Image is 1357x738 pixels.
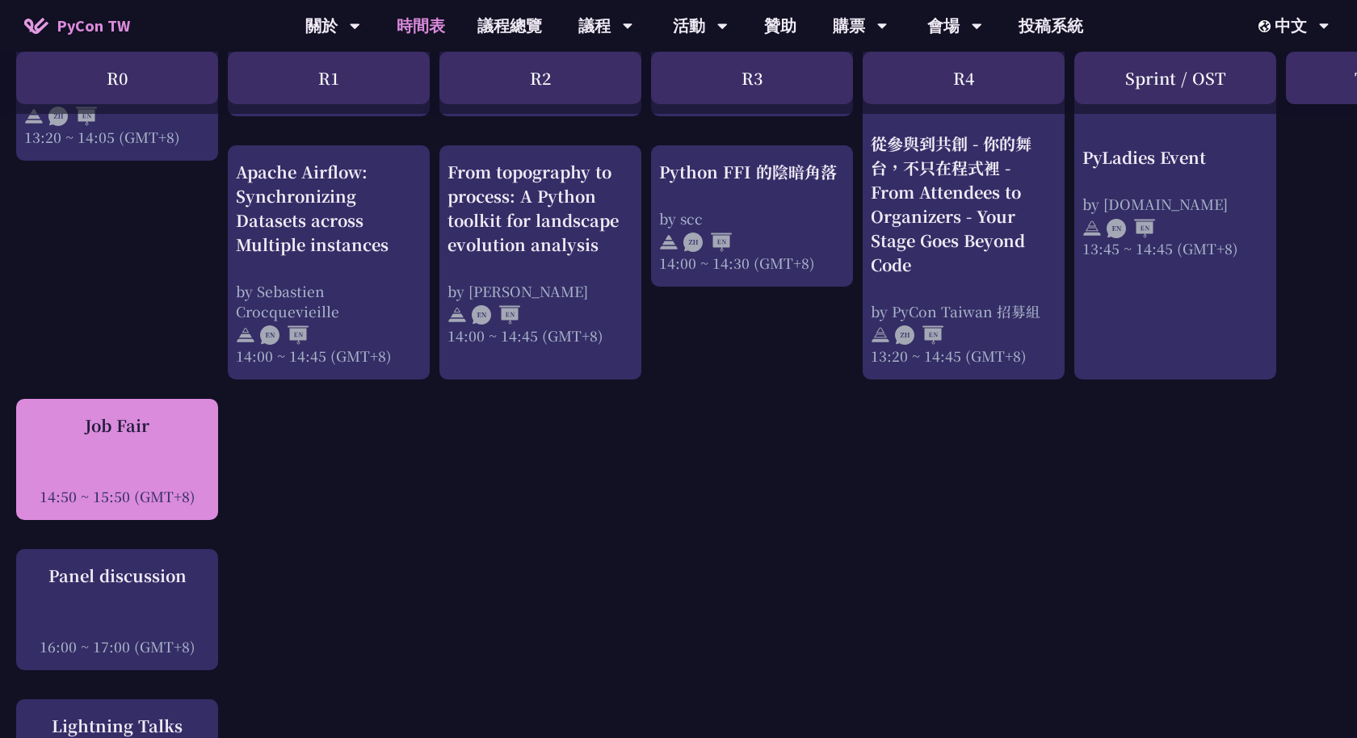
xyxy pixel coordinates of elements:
[659,208,845,229] div: by scc
[447,160,633,257] div: From topography to process: A Python toolkit for landscape evolution analysis
[1258,20,1275,32] img: Locale Icon
[683,233,732,252] img: ZHEN.371966e.svg
[16,52,218,104] div: R0
[1082,194,1268,214] div: by [DOMAIN_NAME]
[1107,219,1155,238] img: ENEN.5a408d1.svg
[236,160,422,257] div: Apache Airflow: Synchronizing Datasets across Multiple instances
[24,107,44,127] img: svg+xml;base64,PHN2ZyB4bWxucz0iaHR0cDovL3d3dy53My5vcmcvMjAwMC9zdmciIHdpZHRoPSIyNCIgaGVpZ2h0PSIyNC...
[24,636,210,656] div: 16:00 ~ 17:00 (GMT+8)
[447,281,633,301] div: by [PERSON_NAME]
[236,160,422,366] a: Apache Airflow: Synchronizing Datasets across Multiple instances by Sebastien Crocquevieille 14:0...
[871,301,1057,321] div: by PyCon Taiwan 招募組
[1082,90,1268,365] a: PyLadies Event by [DOMAIN_NAME] 13:45 ~ 14:45 (GMT+8)
[228,52,430,104] div: R1
[447,160,633,366] a: From topography to process: A Python toolkit for landscape evolution analysis by [PERSON_NAME] 14...
[871,132,1057,277] div: 從參與到共創 - 你的舞台，不只在程式裡 - From Attendees to Organizers - Your Stage Goes Beyond Code
[871,346,1057,366] div: 13:20 ~ 14:45 (GMT+8)
[1074,52,1276,104] div: Sprint / OST
[1082,238,1268,258] div: 13:45 ~ 14:45 (GMT+8)
[24,127,210,147] div: 13:20 ~ 14:05 (GMT+8)
[236,325,255,345] img: svg+xml;base64,PHN2ZyB4bWxucz0iaHR0cDovL3d3dy53My5vcmcvMjAwMC9zdmciIHdpZHRoPSIyNCIgaGVpZ2h0PSIyNC...
[1082,219,1102,238] img: svg+xml;base64,PHN2ZyB4bWxucz0iaHR0cDovL3d3dy53My5vcmcvMjAwMC9zdmciIHdpZHRoPSIyNCIgaGVpZ2h0PSIyNC...
[236,346,422,366] div: 14:00 ~ 14:45 (GMT+8)
[472,305,520,325] img: ENEN.5a408d1.svg
[57,14,130,38] span: PyCon TW
[659,160,845,273] a: Python FFI 的陰暗角落 by scc 14:00 ~ 14:30 (GMT+8)
[48,107,97,127] img: ZHEN.371966e.svg
[24,486,210,506] div: 14:50 ~ 15:50 (GMT+8)
[236,281,422,321] div: by Sebastien Crocquevieille
[871,325,890,345] img: svg+xml;base64,PHN2ZyB4bWxucz0iaHR0cDovL3d3dy53My5vcmcvMjAwMC9zdmciIHdpZHRoPSIyNCIgaGVpZ2h0PSIyNC...
[659,253,845,273] div: 14:00 ~ 14:30 (GMT+8)
[8,6,146,46] a: PyCon TW
[24,18,48,34] img: Home icon of PyCon TW 2025
[260,325,309,345] img: ENEN.5a408d1.svg
[1082,145,1268,170] div: PyLadies Event
[447,325,633,346] div: 14:00 ~ 14:45 (GMT+8)
[24,413,210,438] div: Job Fair
[659,233,678,252] img: svg+xml;base64,PHN2ZyB4bWxucz0iaHR0cDovL3d3dy53My5vcmcvMjAwMC9zdmciIHdpZHRoPSIyNCIgaGVpZ2h0PSIyNC...
[24,564,210,588] div: Panel discussion
[439,52,641,104] div: R2
[651,52,853,104] div: R3
[447,305,467,325] img: svg+xml;base64,PHN2ZyB4bWxucz0iaHR0cDovL3d3dy53My5vcmcvMjAwMC9zdmciIHdpZHRoPSIyNCIgaGVpZ2h0PSIyNC...
[659,160,845,184] div: Python FFI 的陰暗角落
[863,52,1065,104] div: R4
[24,714,210,738] div: Lightning Talks
[24,564,210,656] a: Panel discussion 16:00 ~ 17:00 (GMT+8)
[895,325,943,345] img: ZHEN.371966e.svg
